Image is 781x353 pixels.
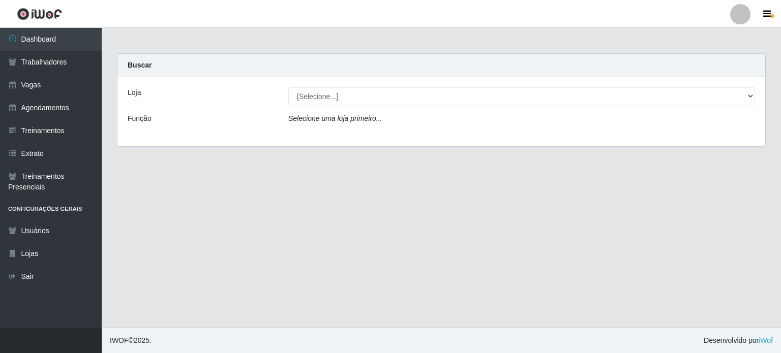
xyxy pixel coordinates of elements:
strong: Buscar [128,61,152,69]
img: CoreUI Logo [17,8,62,20]
span: IWOF [110,336,129,344]
label: Loja [128,87,141,98]
span: Desenvolvido por [704,335,773,346]
span: © 2025 . [110,335,152,346]
label: Função [128,113,152,124]
a: iWof [759,336,773,344]
i: Selecione uma loja primeiro... [288,114,382,122]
